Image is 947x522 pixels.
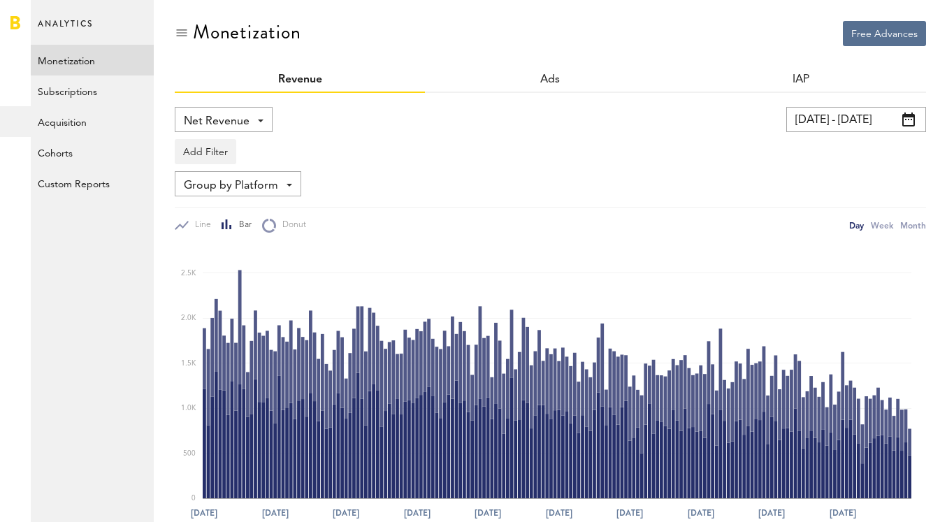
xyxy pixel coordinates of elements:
[31,106,154,137] a: Acquisition
[191,507,217,519] text: [DATE]
[475,507,501,519] text: [DATE]
[175,139,236,164] button: Add Filter
[278,74,322,85] a: Revenue
[871,218,893,233] div: Week
[758,507,785,519] text: [DATE]
[189,219,211,231] span: Line
[181,315,196,322] text: 2.0K
[184,174,278,198] span: Group by Platform
[181,405,196,412] text: 1.0K
[843,21,926,46] button: Free Advances
[900,218,926,233] div: Month
[31,75,154,106] a: Subscriptions
[181,360,196,367] text: 1.5K
[191,495,196,502] text: 0
[546,507,572,519] text: [DATE]
[262,507,289,519] text: [DATE]
[183,450,196,457] text: 500
[333,507,359,519] text: [DATE]
[31,45,154,75] a: Monetization
[276,219,306,231] span: Donut
[793,74,809,85] a: IAP
[193,21,301,43] div: Monetization
[31,137,154,168] a: Cohorts
[838,480,933,515] iframe: Opens a widget where you can find more information
[540,74,560,85] a: Ads
[404,507,431,519] text: [DATE]
[181,270,196,277] text: 2.5K
[38,15,93,45] span: Analytics
[184,110,250,133] span: Net Revenue
[688,507,714,519] text: [DATE]
[233,219,252,231] span: Bar
[830,507,856,519] text: [DATE]
[849,218,864,233] div: Day
[616,507,643,519] text: [DATE]
[31,168,154,198] a: Custom Reports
